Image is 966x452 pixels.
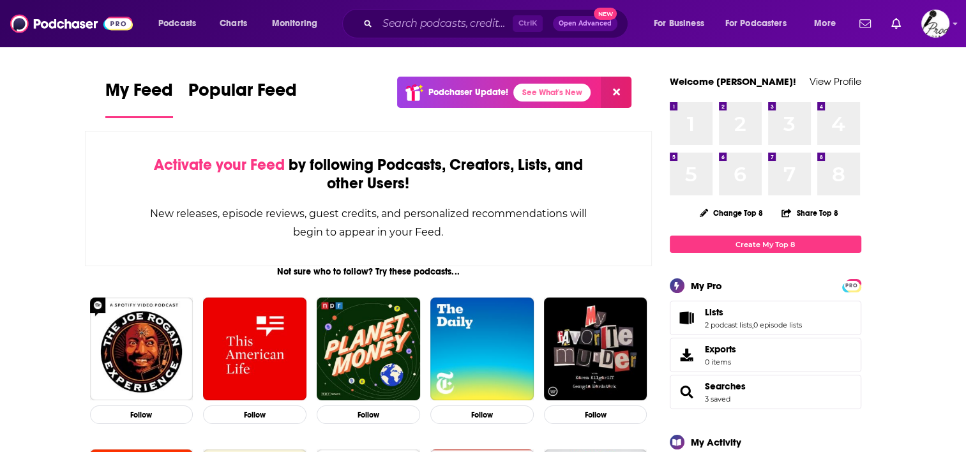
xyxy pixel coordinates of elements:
[158,15,196,33] span: Podcasts
[705,380,746,392] a: Searches
[670,338,861,372] a: Exports
[149,13,213,34] button: open menu
[705,395,730,403] a: 3 saved
[670,75,796,87] a: Welcome [PERSON_NAME]!
[154,155,285,174] span: Activate your Feed
[705,343,736,355] span: Exports
[553,16,617,31] button: Open AdvancedNew
[886,13,906,34] a: Show notifications dropdown
[513,15,543,32] span: Ctrl K
[149,204,588,241] div: New releases, episode reviews, guest credits, and personalized recommendations will begin to appe...
[272,15,317,33] span: Monitoring
[203,405,306,424] button: Follow
[559,20,612,27] span: Open Advanced
[220,15,247,33] span: Charts
[317,298,420,401] img: Planet Money
[781,200,838,225] button: Share Top 8
[691,280,722,292] div: My Pro
[594,8,617,20] span: New
[354,9,640,38] div: Search podcasts, credits, & more...
[377,13,513,34] input: Search podcasts, credits, & more...
[544,405,647,424] button: Follow
[188,79,297,109] span: Popular Feed
[10,11,133,36] img: Podchaser - Follow, Share and Rate Podcasts
[705,358,736,366] span: 0 items
[90,405,193,424] button: Follow
[430,405,534,424] button: Follow
[105,79,173,118] a: My Feed
[674,346,700,364] span: Exports
[674,309,700,327] a: Lists
[428,87,508,98] p: Podchaser Update!
[705,306,802,318] a: Lists
[705,306,723,318] span: Lists
[317,405,420,424] button: Follow
[674,383,700,401] a: Searches
[90,298,193,401] img: The Joe Rogan Experience
[670,236,861,253] a: Create My Top 8
[691,436,741,448] div: My Activity
[705,320,752,329] a: 2 podcast lists
[844,281,859,290] span: PRO
[921,10,949,38] span: Logged in as sdonovan
[85,266,653,277] div: Not sure who to follow? Try these podcasts...
[805,13,852,34] button: open menu
[921,10,949,38] button: Show profile menu
[149,156,588,193] div: by following Podcasts, Creators, Lists, and other Users!
[921,10,949,38] img: User Profile
[752,320,753,329] span: ,
[753,320,802,329] a: 0 episode lists
[670,375,861,409] span: Searches
[645,13,720,34] button: open menu
[544,298,647,401] img: My Favorite Murder with Karen Kilgariff and Georgia Hardstark
[430,298,534,401] img: The Daily
[188,79,297,118] a: Popular Feed
[854,13,876,34] a: Show notifications dropdown
[814,15,836,33] span: More
[203,298,306,401] img: This American Life
[513,84,591,102] a: See What's New
[654,15,704,33] span: For Business
[810,75,861,87] a: View Profile
[844,280,859,290] a: PRO
[263,13,334,34] button: open menu
[211,13,255,34] a: Charts
[670,301,861,335] span: Lists
[717,13,805,34] button: open menu
[692,205,771,221] button: Change Top 8
[725,15,787,33] span: For Podcasters
[105,79,173,109] span: My Feed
